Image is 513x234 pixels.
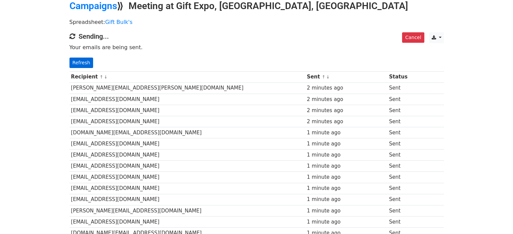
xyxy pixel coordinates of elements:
[69,58,93,68] a: Refresh
[69,172,305,183] td: [EMAIL_ADDRESS][DOMAIN_NAME]
[307,207,386,215] div: 1 minute ago
[69,71,305,82] th: Recipient
[69,194,305,205] td: [EMAIL_ADDRESS][DOMAIN_NAME]
[388,161,417,172] td: Sent
[307,196,386,203] div: 1 minute ago
[99,74,103,79] a: ↑
[69,183,305,194] td: [EMAIL_ADDRESS][DOMAIN_NAME]
[307,151,386,159] div: 1 minute ago
[307,84,386,92] div: 2 minutes ago
[307,218,386,226] div: 1 minute ago
[402,32,424,43] a: Cancel
[388,205,417,216] td: Sent
[69,44,444,51] p: Your emails are being sent.
[69,205,305,216] td: [PERSON_NAME][EMAIL_ADDRESS][DOMAIN_NAME]
[307,185,386,192] div: 1 minute ago
[388,71,417,82] th: Status
[388,94,417,105] td: Sent
[69,149,305,161] td: [EMAIL_ADDRESS][DOMAIN_NAME]
[69,216,305,227] td: [EMAIL_ADDRESS][DOMAIN_NAME]
[326,74,330,79] a: ↓
[307,107,386,114] div: 2 minutes ago
[388,105,417,116] td: Sent
[69,0,444,12] h2: ⟫ Meeting at Gift Expo, [GEOGRAPHIC_DATA], [GEOGRAPHIC_DATA]
[307,118,386,126] div: 2 minutes ago
[69,138,305,149] td: [EMAIL_ADDRESS][DOMAIN_NAME]
[69,161,305,172] td: [EMAIL_ADDRESS][DOMAIN_NAME]
[69,32,444,40] h4: Sending...
[307,129,386,137] div: 1 minute ago
[388,194,417,205] td: Sent
[105,19,133,25] a: Gift Bulk's
[388,138,417,149] td: Sent
[104,74,108,79] a: ↓
[388,216,417,227] td: Sent
[388,82,417,94] td: Sent
[479,202,513,234] iframe: Chat Widget
[69,82,305,94] td: [PERSON_NAME][EMAIL_ADDRESS][PERSON_NAME][DOMAIN_NAME]
[322,74,325,79] a: ↑
[307,96,386,103] div: 2 minutes ago
[307,173,386,181] div: 1 minute ago
[388,183,417,194] td: Sent
[388,116,417,127] td: Sent
[69,105,305,116] td: [EMAIL_ADDRESS][DOMAIN_NAME]
[69,19,444,26] p: Spreadsheet:
[69,0,117,11] a: Campaigns
[69,127,305,138] td: [DOMAIN_NAME][EMAIL_ADDRESS][DOMAIN_NAME]
[307,162,386,170] div: 1 minute ago
[388,127,417,138] td: Sent
[388,149,417,161] td: Sent
[69,116,305,127] td: [EMAIL_ADDRESS][DOMAIN_NAME]
[69,94,305,105] td: [EMAIL_ADDRESS][DOMAIN_NAME]
[305,71,388,82] th: Sent
[307,140,386,148] div: 1 minute ago
[388,172,417,183] td: Sent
